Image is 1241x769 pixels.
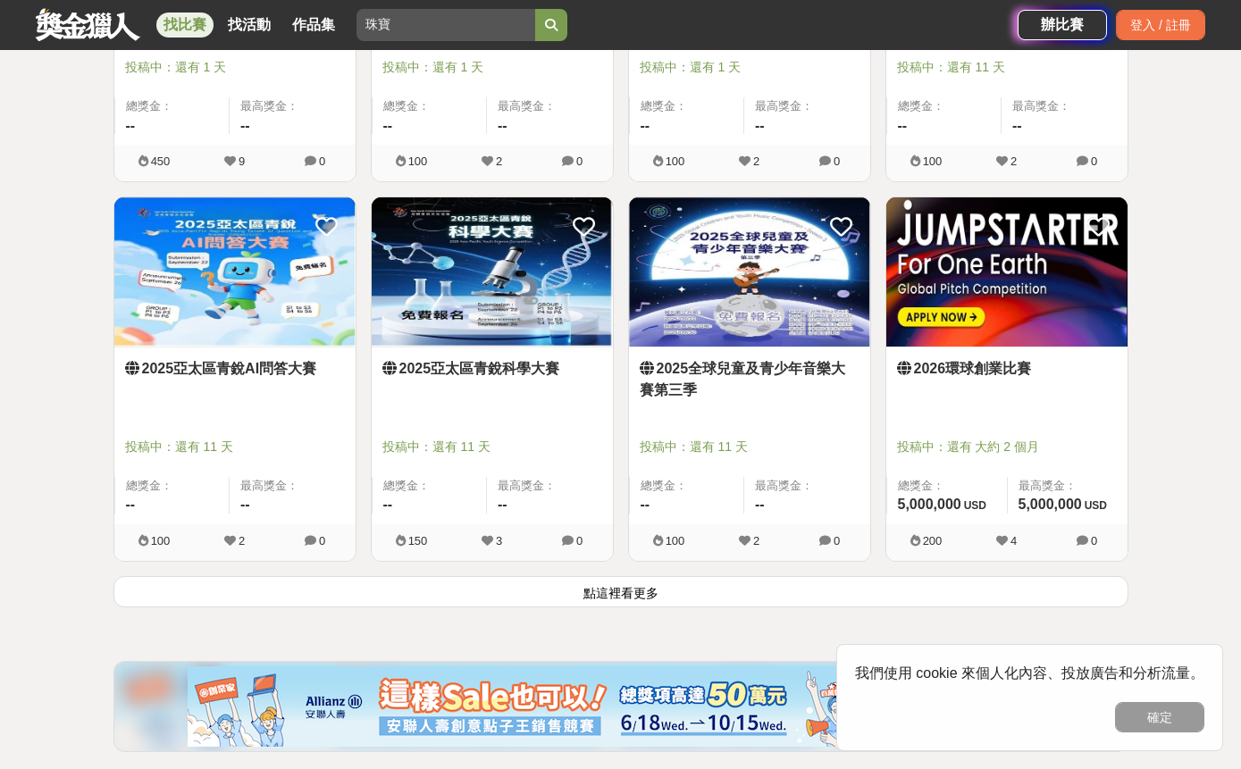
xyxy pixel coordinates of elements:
span: 150 [408,534,428,547]
span: 最高獎金： [240,97,345,115]
span: -- [383,497,393,512]
span: 0 [319,155,325,168]
span: -- [755,118,765,133]
span: -- [383,118,393,133]
span: 投稿中：還有 11 天 [897,58,1117,77]
span: -- [755,497,765,512]
input: 總獎金40萬元 全球自行車設計比賽 [356,9,535,41]
img: cf4fb443-4ad2-4338-9fa3-b46b0bf5d316.png [188,666,1054,747]
span: 100 [408,155,428,168]
span: 總獎金： [383,477,476,495]
span: 0 [834,155,840,168]
span: 9 [239,155,245,168]
span: 100 [666,155,685,168]
span: 3 [496,534,502,547]
img: Cover Image [886,197,1128,347]
span: 最高獎金： [1012,97,1117,115]
span: 5,000,000 [1019,497,1082,512]
a: 找比賽 [156,13,214,38]
span: -- [126,497,136,512]
span: -- [126,118,136,133]
span: -- [641,118,650,133]
span: 投稿中：還有 11 天 [382,438,602,456]
img: Cover Image [372,197,613,347]
span: 總獎金： [641,97,734,115]
a: 2025亞太區青銳AI問答大賽 [125,358,345,380]
span: 2 [753,155,759,168]
span: 總獎金： [126,477,219,495]
span: 我們使用 cookie 來個人化內容、投放廣告和分析流量。 [855,665,1204,681]
span: 5,000,000 [898,497,961,512]
span: -- [498,118,507,133]
span: 0 [576,155,583,168]
span: 0 [1091,155,1097,168]
span: 100 [151,534,171,547]
span: 0 [834,534,840,547]
span: 投稿中：還有 1 天 [640,58,859,77]
span: 投稿中：還有 大約 2 個月 [897,438,1117,456]
span: 0 [1091,534,1097,547]
a: 找活動 [221,13,278,38]
a: 2025亞太區青銳科學大賽 [382,358,602,380]
span: 2 [496,155,502,168]
span: 總獎金： [898,477,996,495]
span: USD [1085,499,1107,512]
a: 2025全球兒童及青少年音樂大賽第三季 [640,358,859,401]
span: 總獎金： [898,97,991,115]
span: 最高獎金： [240,477,345,495]
span: 0 [319,534,325,547]
span: 2 [1010,155,1017,168]
span: -- [240,497,250,512]
span: 2 [239,534,245,547]
span: -- [1012,118,1022,133]
img: Cover Image [114,197,356,347]
span: -- [498,497,507,512]
span: 4 [1010,534,1017,547]
span: 100 [666,534,685,547]
a: 辦比賽 [1018,10,1107,40]
span: -- [641,497,650,512]
span: 總獎金： [126,97,219,115]
a: 作品集 [285,13,342,38]
button: 確定 [1115,702,1204,732]
span: 投稿中：還有 11 天 [125,438,345,456]
span: 最高獎金： [1019,477,1117,495]
span: 最高獎金： [498,477,602,495]
button: 點這裡看更多 [113,576,1128,607]
span: 450 [151,155,171,168]
span: 最高獎金： [498,97,602,115]
span: 總獎金： [641,477,734,495]
img: Cover Image [629,197,870,347]
span: 投稿中：還有 11 天 [640,438,859,456]
a: 2026環球創業比賽 [897,358,1117,380]
span: 200 [923,534,943,547]
span: -- [240,118,250,133]
div: 登入 / 註冊 [1116,10,1205,40]
span: 最高獎金： [755,97,859,115]
span: 總獎金： [383,97,476,115]
span: 100 [923,155,943,168]
span: 最高獎金： [755,477,859,495]
span: 0 [576,534,583,547]
span: -- [898,118,908,133]
span: 投稿中：還有 1 天 [382,58,602,77]
span: 投稿中：還有 1 天 [125,58,345,77]
span: USD [964,499,986,512]
span: 2 [753,534,759,547]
